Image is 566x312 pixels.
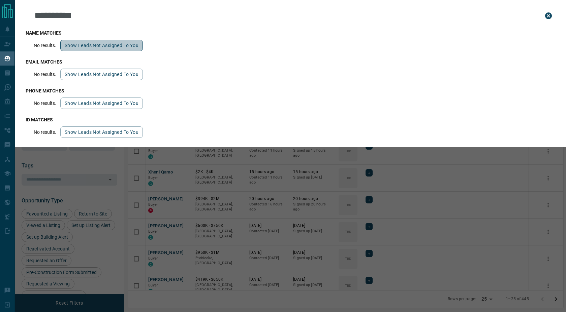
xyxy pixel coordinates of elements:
h3: name matches [26,30,555,36]
h3: email matches [26,59,555,65]
h3: id matches [26,117,555,122]
h3: phone matches [26,88,555,93]
button: show leads not assigned to you [60,40,143,51]
p: No results. [34,129,56,135]
button: close search bar [542,9,555,23]
p: No results. [34,43,56,48]
button: show leads not assigned to you [60,126,143,138]
p: No results. [34,101,56,106]
button: show leads not assigned to you [60,69,143,80]
button: show leads not assigned to you [60,97,143,109]
p: No results. [34,72,56,77]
